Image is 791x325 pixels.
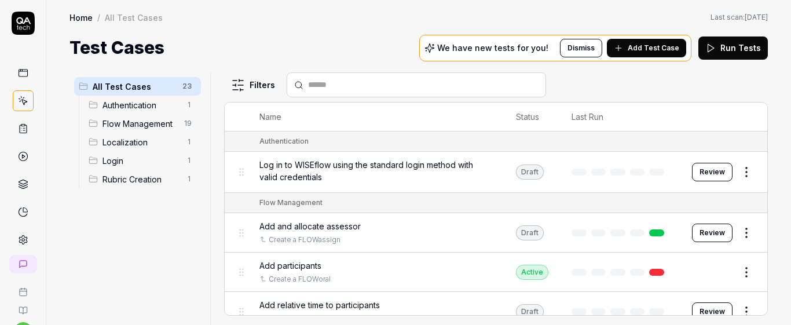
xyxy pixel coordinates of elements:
[102,173,180,185] span: Rubric Creation
[711,12,768,23] span: Last scan:
[259,260,321,272] span: Add participants
[225,213,767,253] tr: Add and allocate assessorCreate a FLOWassignDraftReview
[607,39,686,57] button: Add Test Case
[516,265,548,280] div: Active
[711,12,768,23] button: Last scan:[DATE]
[516,304,544,319] div: Draft
[692,302,733,321] button: Review
[182,154,196,167] span: 1
[705,263,733,282] button: Edit
[560,39,602,57] button: Dismiss
[84,114,201,133] div: Drag to reorderFlow Management19
[182,172,196,186] span: 1
[516,225,544,240] div: Draft
[745,13,768,21] time: [DATE]
[5,278,41,297] a: Book a call with us
[102,136,180,148] span: Localization
[560,103,680,132] th: Last Run
[182,135,196,149] span: 1
[69,12,93,23] a: Home
[182,98,196,112] span: 1
[437,44,548,52] p: We have new tests for you!
[84,96,201,114] div: Drag to reorderAuthentication1
[69,35,164,61] h1: Test Cases
[692,163,733,181] button: Review
[102,155,180,167] span: Login
[180,116,196,130] span: 19
[269,235,340,245] a: Create a FLOWassign
[97,12,100,23] div: /
[516,165,544,180] div: Draft
[5,297,41,315] a: Documentation
[224,74,282,97] button: Filters
[504,103,560,132] th: Status
[225,253,767,292] tr: Add participantsCreate a FLOWoralActive
[102,99,180,111] span: Authentication
[698,36,768,60] button: Run Tests
[248,103,504,132] th: Name
[84,170,201,188] div: Drag to reorderRubric Creation1
[259,159,493,183] span: Log in to WISEflow using the standard login method with valid credentials
[269,313,408,324] a: Set dates for the flow and the participants
[9,255,37,273] a: New conversation
[269,274,331,284] a: Create a FLOWoral
[628,43,679,53] span: Add Test Case
[178,79,196,93] span: 23
[259,220,361,232] span: Add and allocate assessor
[105,12,163,23] div: All Test Cases
[259,136,309,147] div: Authentication
[84,133,201,151] div: Drag to reorderLocalization1
[84,151,201,170] div: Drag to reorderLogin1
[259,299,380,311] span: Add relative time to participants
[259,198,323,208] div: Flow Management
[225,152,767,193] tr: Log in to WISEflow using the standard login method with valid credentialsDraftReview
[692,224,733,242] button: Review
[102,118,177,130] span: Flow Management
[93,81,175,93] span: All Test Cases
